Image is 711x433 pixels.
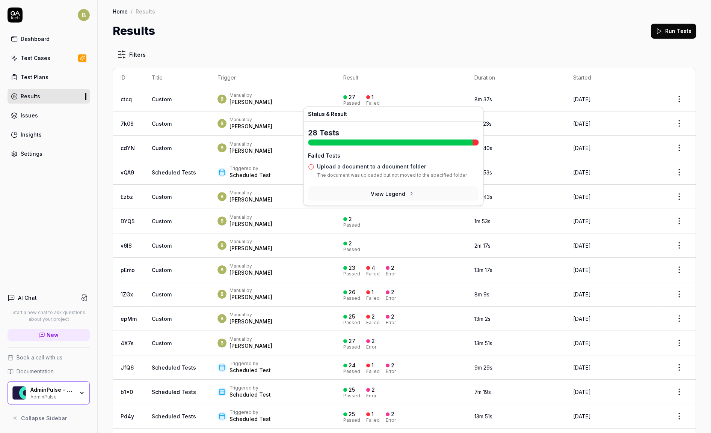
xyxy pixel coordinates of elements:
div: Passed [343,345,360,349]
div: Triggered by [229,385,271,391]
time: [DATE] [573,194,591,200]
div: Manual by [229,239,272,245]
div: Error [386,272,396,276]
div: Scheduled Test [229,171,271,179]
time: [DATE] [573,316,591,322]
div: 2 [391,362,394,369]
time: 2m 17s [474,242,491,249]
p: The document was uploaded but not moved to the specified folder. [317,172,479,182]
div: 2 [391,411,394,418]
time: [DATE] [573,145,591,151]
time: 8m 9s [474,291,489,298]
time: 13m 51s [474,413,492,419]
div: Passed [343,272,360,276]
div: 2 [391,289,394,296]
div: Scheduled Test [229,391,271,398]
time: [DATE] [573,291,591,298]
div: 4 [371,265,375,271]
a: Scheduled Tests [152,364,196,371]
div: Manual by [229,141,272,147]
div: [PERSON_NAME] [229,123,272,130]
div: [PERSON_NAME] [229,245,272,252]
time: 13m 2s [474,316,491,322]
div: Manual by [229,263,272,269]
span: New [47,331,59,339]
time: [DATE] [573,218,591,224]
time: [DATE] [573,242,591,249]
div: Manual by [229,92,272,98]
span: B [78,9,90,21]
div: Manual by [229,190,272,196]
div: 2 [391,265,394,271]
div: 25 [349,411,355,418]
div: Passed [343,418,360,422]
time: [DATE] [573,413,591,419]
div: Error [386,418,396,422]
a: epMm [121,316,137,322]
div: Triggered by [229,409,271,415]
th: Title [144,68,210,87]
span: Custom [152,96,172,102]
div: [PERSON_NAME] [229,196,272,203]
div: Passed [343,101,360,105]
button: Collapse Sidebar [8,410,90,425]
time: [DATE] [573,169,591,176]
div: Passed [343,247,360,252]
p: Start a new chat to ask questions about your project [8,309,90,323]
time: 8m 37s [474,96,492,102]
button: Filters [113,47,150,62]
div: AdminPulse [30,393,74,399]
div: Passed [343,369,360,374]
span: Custom [152,145,172,151]
a: Scheduled Tests [152,169,196,176]
div: 24 [349,362,356,369]
div: Failed [366,320,380,325]
div: 2 [371,386,375,393]
span: Custom [152,316,172,322]
time: [DATE] [573,120,591,127]
div: Test Cases [21,54,50,62]
button: B [78,8,90,23]
time: [DATE] [573,389,591,395]
div: Settings [21,150,42,158]
a: Insights [8,127,90,142]
div: Test Plans [21,73,48,81]
button: Run Tests [651,24,696,39]
span: Custom [152,218,172,224]
div: [PERSON_NAME] [229,98,272,106]
span: 28 Tests [308,128,339,137]
div: Failed [366,296,380,301]
a: Issues [8,108,90,123]
a: ctcq [121,96,132,102]
div: Passed [343,320,360,325]
a: 7k0S [121,120,134,127]
div: 1 [371,289,374,296]
th: Duration [467,68,566,87]
div: 1 [371,411,374,418]
span: B [217,241,226,250]
a: Results [8,89,90,104]
div: 25 [349,313,355,320]
span: B [217,314,226,323]
a: 4X7s [121,340,134,346]
a: v6IS [121,242,132,249]
div: 2 [371,313,375,320]
span: B [217,119,226,128]
div: Issues [21,111,38,119]
div: Manual by [229,214,272,220]
div: AdminPulse - 0475.384.429 [30,386,74,393]
span: Custom [152,242,172,249]
div: Dashboard [21,35,50,43]
div: [PERSON_NAME] [229,269,272,277]
div: 2 [349,240,352,247]
div: Scheduled Test [229,367,271,374]
a: Upload a document to a document folder [317,163,426,170]
div: 2 [371,338,375,344]
time: [DATE] [573,364,591,371]
span: Collapse Sidebar [21,414,67,422]
div: Error [366,394,376,398]
div: Passed [343,223,360,227]
a: Test Plans [8,70,90,84]
div: Triggered by [229,165,271,171]
div: [PERSON_NAME] [229,318,272,325]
